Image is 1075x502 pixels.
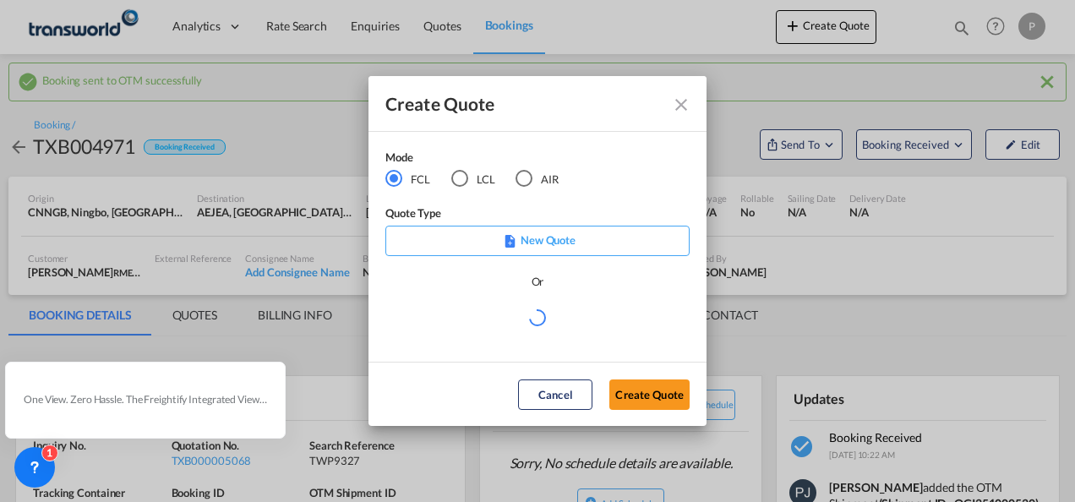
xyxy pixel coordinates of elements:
md-dialog: Create QuoteModeFCL LCLAIR ... [368,76,707,427]
button: Close dialog [664,88,695,118]
div: Or [532,273,544,290]
div: Quote Type [385,205,690,226]
md-radio-button: AIR [516,170,559,188]
button: Create Quote [609,379,690,410]
div: New Quote [385,226,690,256]
div: Mode [385,149,580,170]
md-icon: Close dialog [671,95,691,115]
button: Cancel [518,379,592,410]
div: Create Quote [385,93,659,114]
md-radio-button: LCL [451,170,495,188]
md-radio-button: FCL [385,170,430,188]
p: New Quote [391,232,684,248]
